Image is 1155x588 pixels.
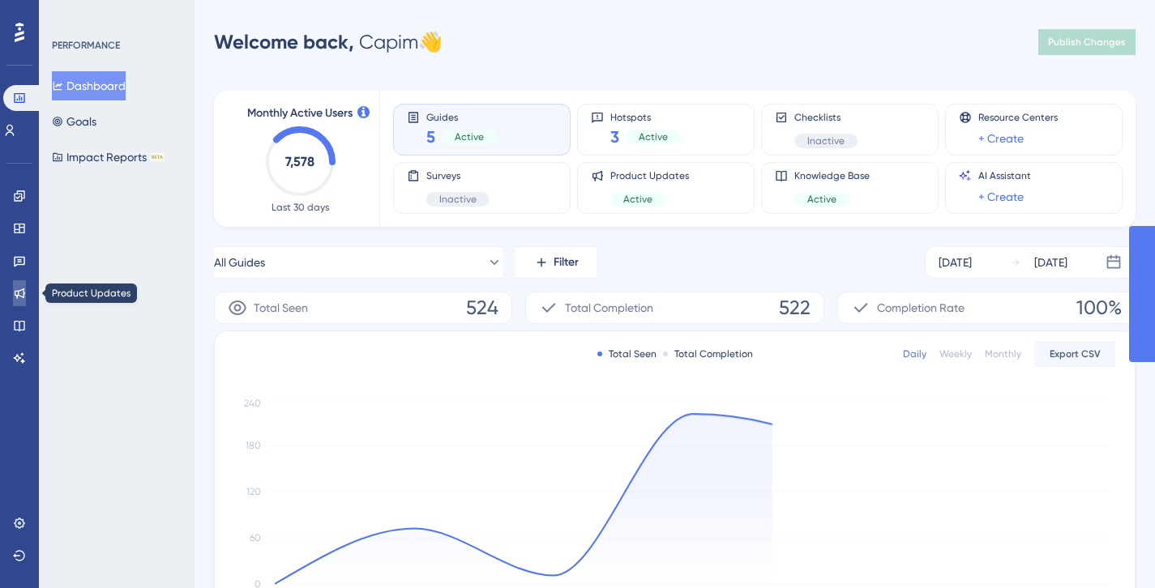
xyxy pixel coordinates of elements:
span: Welcome back, [214,30,354,53]
span: Product Updates [610,169,689,182]
span: 524 [466,295,498,321]
div: Capim 👋 [214,29,443,55]
tspan: 120 [246,486,261,497]
div: [DATE] [1034,253,1067,272]
span: Inactive [807,134,845,147]
span: Inactive [439,193,477,206]
a: + Create [978,129,1024,148]
div: Total Completion [663,347,753,360]
button: Dashboard [52,71,126,100]
div: BETA [150,153,165,161]
span: Export CSV [1050,347,1101,360]
span: Completion Rate [877,298,965,317]
span: AI Assistant [978,169,1031,182]
button: Publish Changes [1038,29,1136,55]
div: PERFORMANCE [52,39,120,52]
span: 522 [779,295,811,321]
span: Active [807,193,836,206]
span: Guides [426,111,497,122]
div: Total Seen [597,347,657,360]
button: Impact ReportsBETA [52,143,165,172]
span: All Guides [214,253,265,272]
span: Surveys [426,169,490,182]
a: + Create [978,187,1024,207]
div: Monthly [985,347,1021,360]
button: Goals [52,107,96,136]
span: Active [639,130,668,143]
span: Publish Changes [1048,36,1126,49]
span: 3 [610,126,619,148]
span: Knowledge Base [794,169,870,182]
text: 7,578 [285,154,314,169]
span: Last 30 days [272,201,329,214]
tspan: 240 [244,398,261,409]
button: Filter [515,246,597,279]
button: All Guides [214,246,503,279]
span: Active [455,130,484,143]
span: 100% [1076,295,1122,321]
tspan: 60 [250,532,261,543]
div: Daily [903,347,926,360]
span: 5 [426,126,435,148]
span: Total Completion [565,298,653,317]
span: Active [623,193,652,206]
span: Checklists [794,111,858,124]
span: Hotspots [610,111,681,122]
span: Monthly Active Users [247,104,353,123]
tspan: 180 [246,440,261,451]
span: Filter [554,253,579,272]
span: Total Seen [254,298,308,317]
button: Export CSV [1034,341,1115,367]
span: Resource Centers [978,111,1058,124]
div: Weekly [939,347,972,360]
div: [DATE] [939,253,972,272]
